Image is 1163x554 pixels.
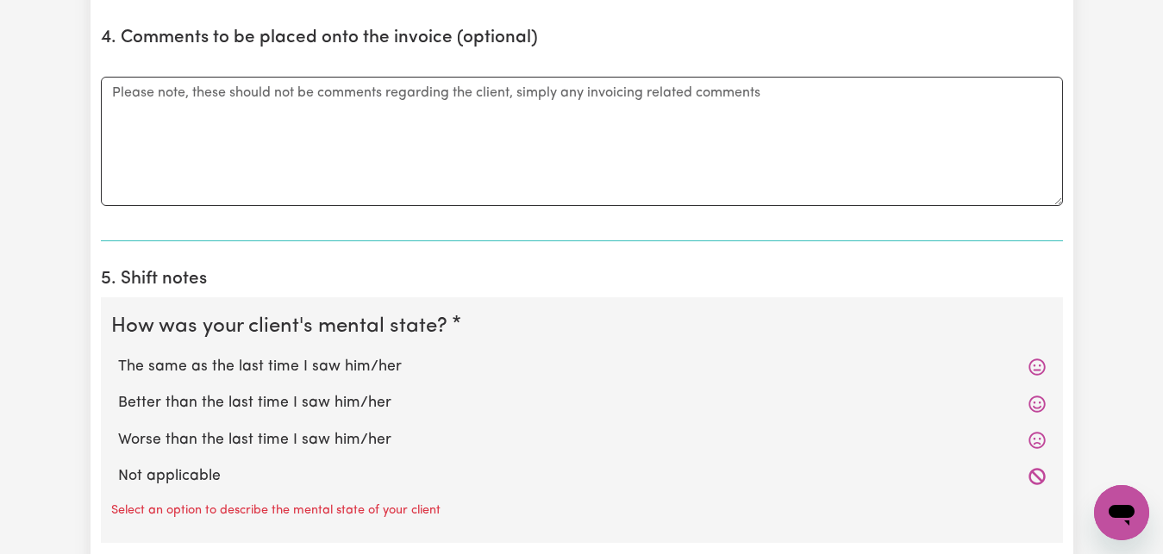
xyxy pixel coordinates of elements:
legend: How was your client's mental state? [111,311,454,342]
iframe: Button to launch messaging window [1094,485,1149,540]
label: Worse than the last time I saw him/her [118,429,1046,451]
label: Better than the last time I saw him/her [118,392,1046,414]
label: The same as the last time I saw him/her [118,356,1046,378]
h2: 5. Shift notes [101,269,1063,290]
label: Not applicable [118,465,1046,488]
h2: 4. Comments to be placed onto the invoice (optional) [101,28,1063,49]
p: Select an option to describe the mental state of your client [111,501,441,520]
